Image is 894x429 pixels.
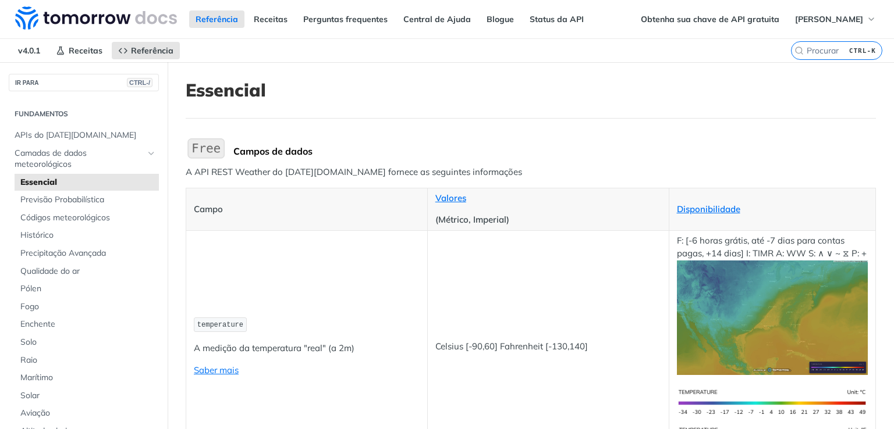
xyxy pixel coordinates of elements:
[15,130,136,140] font: APIs do [DATE][DOMAIN_NAME]
[435,214,509,225] font: (Métrico, Imperial)
[49,42,109,59] a: Receitas
[15,191,159,209] a: Previsão Probabilística
[20,337,37,347] font: Solo
[403,14,471,24] font: Central de Ajuda
[15,405,159,422] a: Aviação
[15,263,159,280] a: Qualidade do ar
[20,355,37,365] font: Raio
[480,10,520,28] a: Blogue
[20,319,55,329] font: Enchente
[677,396,868,407] span: Expandir imagem
[15,174,159,191] a: Essencial
[147,149,156,158] button: Ocultar subpáginas para Camadas de Dados Meteorológicos
[530,14,584,24] font: Status da API
[15,298,159,316] a: Fogo
[677,235,867,259] font: F: [-6 horas grátis, até -7 dias para contas pagas, +14 dias] I: TIMR A: WW S: ∧ ∨ ~ ⧖ P: +
[15,80,38,86] font: IR PARA
[634,10,786,28] a: Obtenha sua chave de API gratuita
[18,45,40,56] font: v4.0.1
[303,14,388,24] font: Perguntas frequentes
[20,390,40,401] font: Solar
[20,248,106,258] font: Precipitação Avançada
[20,212,110,223] font: Códigos meteorológicos
[20,283,41,294] font: Pólen
[129,79,150,86] font: CTRL-/
[677,203,740,214] a: Disponibilidade
[186,166,522,177] font: A API REST Weather do [DATE][DOMAIN_NAME] fornece as seguintes informações
[795,14,863,24] font: [PERSON_NAME]
[254,14,288,24] font: Receitas
[487,14,514,24] font: Blogue
[435,341,588,352] font: Celsius [-90,60] Fahrenheit [-130,140]
[20,177,57,187] font: Essencial
[233,145,313,157] font: Campos de dados
[112,42,180,59] a: Referência
[789,10,882,28] button: [PERSON_NAME]
[9,145,159,173] a: Camadas de dados meteorológicosOcultar subpáginas para Camadas de Dados Meteorológicos
[20,266,80,276] font: Qualidade do ar
[197,321,243,329] span: temperature
[641,14,779,24] font: Obtenha sua chave de API gratuita
[131,45,173,56] font: Referência
[186,78,266,101] font: Essencial
[15,369,159,387] a: Marítimo
[247,10,294,28] a: Receitas
[15,334,159,351] a: Solo
[15,148,87,170] font: Camadas de dados meteorológicos
[15,227,159,244] a: Histórico
[189,10,244,28] a: Referência
[196,14,238,24] font: Referência
[677,311,868,322] span: Expandir imagem
[20,194,104,205] font: Previsão Probabilística
[15,6,177,30] img: Documentação da API do clima do Tomorrow.io
[15,245,159,262] a: Precipitação Avançada
[794,46,804,55] svg: Procurar
[15,209,159,227] a: Códigos meteorológicos
[15,387,159,405] a: Solar
[297,10,394,28] a: Perguntas frequentes
[20,230,54,240] font: Histórico
[15,280,159,298] a: Pólen
[846,45,879,56] kbd: CTRL-K
[15,316,159,333] a: Enchente
[194,364,239,376] a: Saber mais
[20,372,53,382] font: Marítimo
[20,301,39,312] font: Fogo
[69,45,102,56] font: Receitas
[397,10,477,28] a: Central de Ajuda
[523,10,590,28] a: Status da API
[194,203,223,214] font: Campo
[9,74,159,91] button: IR PARACTRL-/
[435,192,466,203] a: Valores
[20,407,50,418] font: Aviação
[194,342,354,353] font: A medição da temperatura "real" (a 2m)
[15,352,159,369] a: Raio
[15,109,68,118] font: Fundamentos
[9,127,159,144] a: APIs do [DATE][DOMAIN_NAME]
